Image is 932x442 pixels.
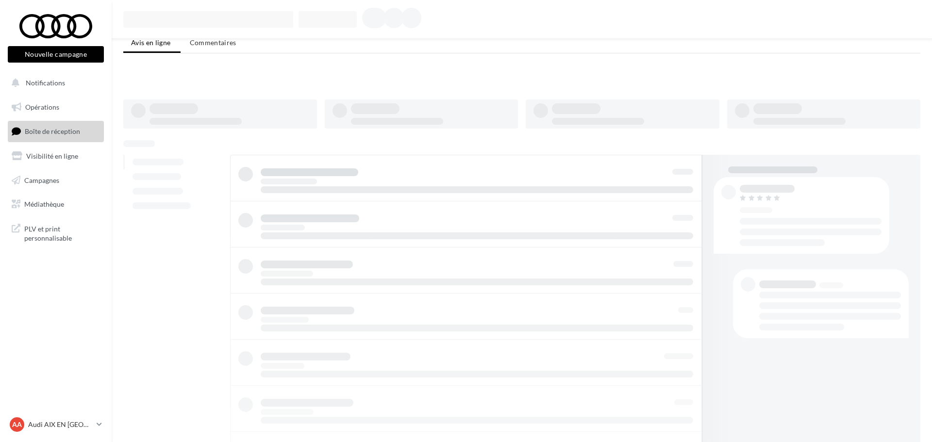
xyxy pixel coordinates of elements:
[190,38,236,47] span: Commentaires
[6,194,106,214] a: Médiathèque
[24,222,100,243] span: PLV et print personnalisable
[12,420,22,429] span: AA
[6,218,106,247] a: PLV et print personnalisable
[6,146,106,166] a: Visibilité en ligne
[26,152,78,160] span: Visibilité en ligne
[24,176,59,184] span: Campagnes
[28,420,93,429] p: Audi AIX EN [GEOGRAPHIC_DATA]
[8,415,104,434] a: AA Audi AIX EN [GEOGRAPHIC_DATA]
[6,97,106,117] a: Opérations
[6,73,102,93] button: Notifications
[6,121,106,142] a: Boîte de réception
[24,200,64,208] span: Médiathèque
[25,103,59,111] span: Opérations
[8,46,104,63] button: Nouvelle campagne
[25,127,80,135] span: Boîte de réception
[26,79,65,87] span: Notifications
[6,170,106,191] a: Campagnes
